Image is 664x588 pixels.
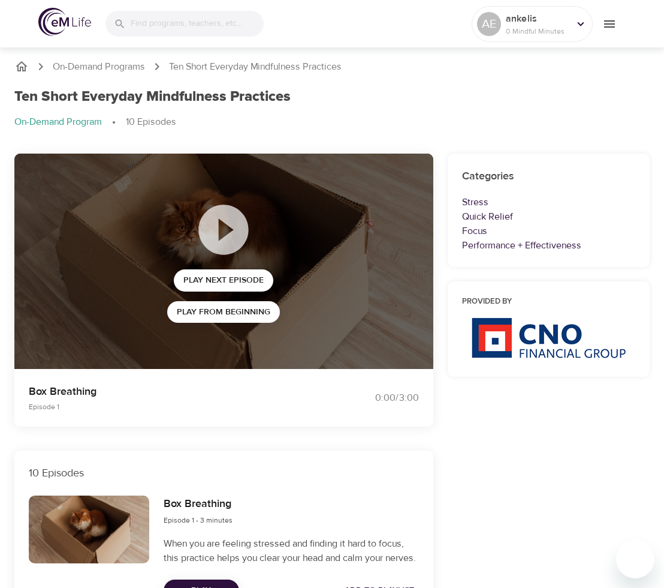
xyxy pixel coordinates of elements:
[53,60,145,74] a: On-Demand Programs
[183,273,264,288] span: Play Next Episode
[462,296,635,308] h6: Provided by
[462,238,635,253] p: Performance + Effectiveness
[164,536,419,565] p: When you are feeling stressed and finding it hard to focus, this practice helps you clear your he...
[14,115,102,129] p: On-Demand Program
[462,224,635,238] p: Focus
[462,209,635,224] p: Quick Relief
[506,26,569,37] p: 0 Mindful Minutes
[177,305,270,320] span: Play from beginning
[169,60,342,74] p: Ten Short Everyday Mindfulness Practices
[29,383,318,400] p: Box Breathing
[167,301,280,323] button: Play from beginning
[471,317,626,358] img: CNO%20logo.png
[462,195,635,209] p: Stress
[174,269,273,292] button: Play Next Episode
[131,11,264,37] input: Find programs, teachers, etc...
[14,115,650,130] nav: breadcrumb
[164,496,233,513] h6: Box Breathing
[126,115,176,129] p: 10 Episodes
[506,11,569,26] p: ankelis
[164,515,233,525] span: Episode 1 - 3 minutes
[38,8,91,36] img: logo
[14,59,650,74] nav: breadcrumb
[29,401,318,412] p: Episode 1
[14,88,291,106] h1: Ten Short Everyday Mindfulness Practices
[29,465,419,481] p: 10 Episodes
[616,540,654,578] iframe: Button to launch messaging window
[593,7,626,40] button: menu
[477,12,501,36] div: AE
[332,391,419,405] div: 0:00 / 3:00
[462,168,635,185] h6: Categories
